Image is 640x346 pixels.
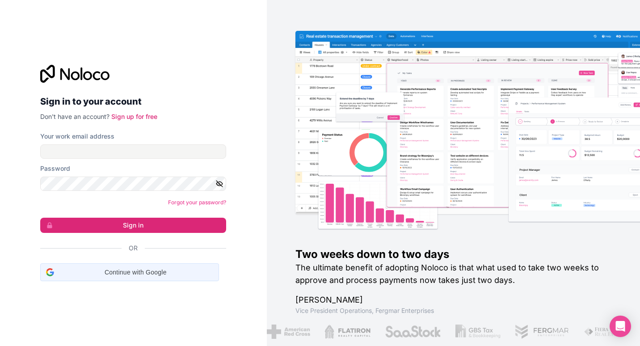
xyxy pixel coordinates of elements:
[385,325,441,339] img: /assets/saastock-C6Zbiodz.png
[324,325,371,339] img: /assets/flatiron-C8eUkumj.png
[40,93,226,110] h2: Sign in to your account
[40,144,226,159] input: Email address
[40,132,114,141] label: Your work email address
[40,113,109,120] span: Don't have an account?
[295,247,611,262] h1: Two weeks down to two days
[455,325,500,339] img: /assets/gbstax-C-GtDUiK.png
[40,218,226,233] button: Sign in
[40,164,70,173] label: Password
[584,325,626,339] img: /assets/fiera-fwj2N5v4.png
[58,268,213,277] span: Continue with Google
[40,263,219,281] div: Continue with Google
[295,306,611,315] h1: Vice President Operations , Fergmar Enterprises
[295,262,611,287] h2: The ultimate benefit of adopting Noloco is that what used to take two weeks to approve and proces...
[40,177,226,191] input: Password
[168,199,226,206] a: Forgot your password?
[295,294,611,306] h1: [PERSON_NAME]
[266,325,310,339] img: /assets/american-red-cross-BAupjrZR.png
[111,113,157,120] a: Sign up for free
[129,244,138,253] span: Or
[515,325,569,339] img: /assets/fergmar-CudnrXN5.png
[610,316,631,337] div: Open Intercom Messenger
